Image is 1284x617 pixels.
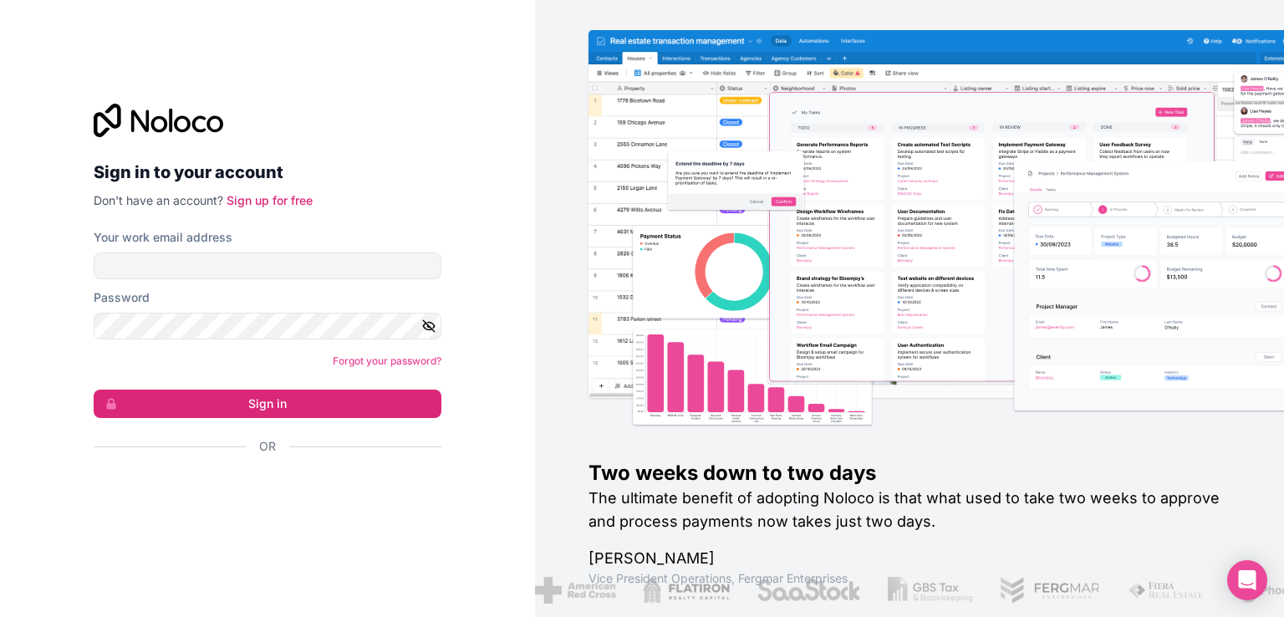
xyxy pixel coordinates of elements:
label: Password [94,289,150,306]
input: Email address [94,252,441,279]
img: /assets/gbstax-C-GtDUiK.png [888,577,973,604]
h2: The ultimate benefit of adopting Noloco is that what used to take two weeks to approve and proces... [588,487,1230,533]
a: Sign up for free [227,193,313,207]
h1: Vice President Operations , Fergmar Enterprises [588,570,1230,587]
button: Sign in [94,390,441,418]
span: Don't have an account? [94,193,223,207]
div: Open Intercom Messenger [1227,560,1267,600]
h1: Two weeks down to two days [588,460,1230,487]
span: Or [259,438,276,455]
a: Forgot your password? [333,354,441,367]
img: /assets/saastock-C6Zbiodz.png [757,577,862,604]
img: /assets/flatiron-C8eUkumj.png [643,577,730,604]
input: Password [94,313,441,339]
h2: Sign in to your account [94,157,441,187]
iframe: Sign in with Google Button [85,473,436,510]
h1: [PERSON_NAME] [588,547,1230,570]
img: /assets/american-red-cross-BAupjrZR.png [535,577,616,604]
img: /assets/fiera-fwj2N5v4.png [1128,577,1206,604]
label: Your work email address [94,229,232,246]
img: /assets/fergmar-CudnrXN5.png [1000,577,1102,604]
